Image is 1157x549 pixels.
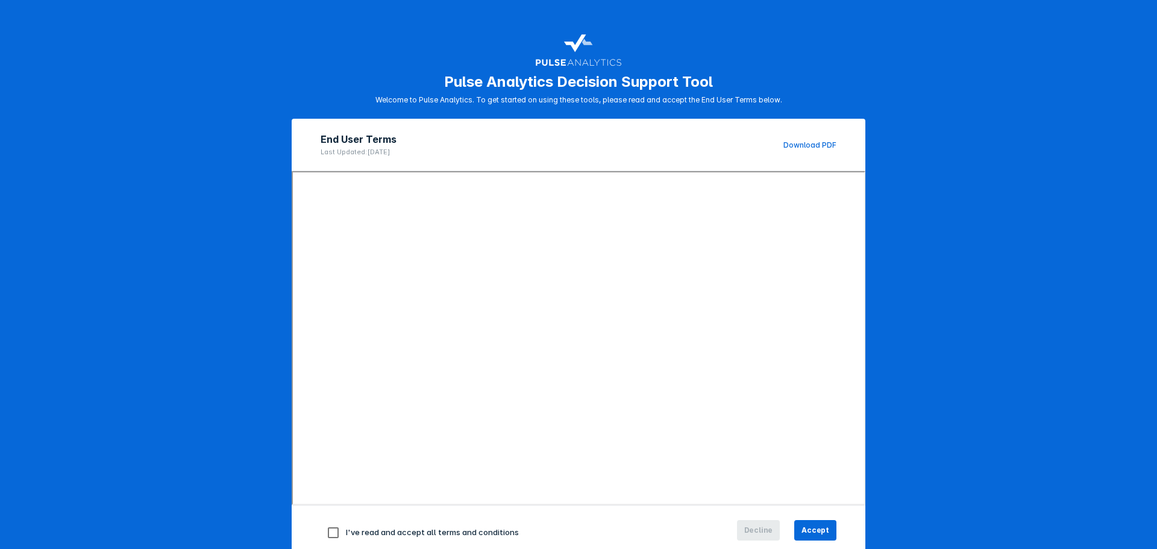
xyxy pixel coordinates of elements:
[801,525,829,536] span: Accept
[744,525,773,536] span: Decline
[783,140,836,149] a: Download PDF
[535,29,622,68] img: pulse-logo-user-terms.svg
[737,520,780,541] button: Decline
[444,73,713,90] h1: Pulse Analytics Decision Support Tool
[375,95,782,104] p: Welcome to Pulse Analytics. To get started on using these tools, please read and accept the End U...
[346,527,519,537] span: I've read and accept all terms and conditions
[321,148,397,156] p: Last Updated: [DATE]
[321,133,397,145] h2: End User Terms
[794,520,836,541] button: Accept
